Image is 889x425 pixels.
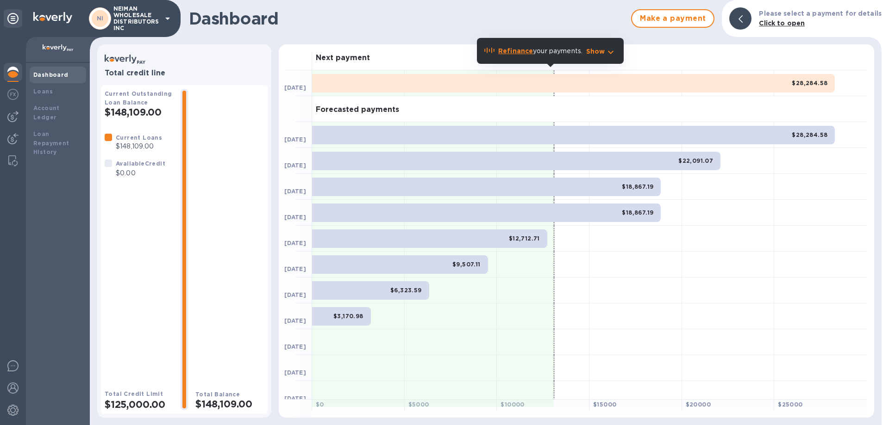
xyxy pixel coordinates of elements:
[792,80,827,86] b: $28,284.58
[509,235,540,242] b: $12,712.71
[284,240,306,246] b: [DATE]
[284,369,306,376] b: [DATE]
[33,71,69,78] b: Dashboard
[195,398,264,410] h2: $148,109.00
[116,160,165,167] b: Available Credit
[105,90,172,106] b: Current Outstanding Loan Balance
[586,47,616,56] button: Show
[686,401,711,408] b: $ 20000
[284,136,306,143] b: [DATE]
[593,401,616,408] b: $ 15000
[105,106,173,118] h2: $148,109.00
[33,105,60,121] b: Account Ledger
[113,6,160,31] p: NEIMAN WHOLESALE DISTRIBUTORS INC
[678,157,713,164] b: $22,091.07
[333,313,363,320] b: $3,170.98
[631,9,714,28] button: Make a payment
[33,88,53,95] b: Loans
[284,291,306,298] b: [DATE]
[97,15,104,22] b: NI
[284,84,306,91] b: [DATE]
[452,261,481,268] b: $9,507.11
[284,214,306,221] b: [DATE]
[284,395,306,402] b: [DATE]
[116,134,162,141] b: Current Loans
[189,9,626,28] h1: Dashboard
[195,391,240,398] b: Total Balance
[33,12,72,23] img: Logo
[316,54,370,62] h3: Next payment
[759,10,882,17] b: Please select a payment for details
[116,168,165,178] p: $0.00
[284,343,306,350] b: [DATE]
[792,131,827,138] b: $28,284.58
[7,89,19,100] img: Foreign exchange
[498,47,533,55] b: Refinance
[498,46,582,56] p: your payments.
[759,19,805,27] b: Click to open
[284,265,306,272] b: [DATE]
[316,105,399,114] h3: Forecasted payments
[639,13,706,24] span: Make a payment
[586,47,605,56] p: Show
[622,183,653,190] b: $18,867.19
[105,69,264,78] h3: Total credit line
[284,162,306,169] b: [DATE]
[4,9,22,28] div: Unpin categories
[116,142,162,151] p: $148,109.00
[284,317,306,324] b: [DATE]
[105,390,163,397] b: Total Credit Limit
[622,209,653,216] b: $18,867.19
[390,287,422,294] b: $6,323.59
[105,399,173,410] h2: $125,000.00
[284,188,306,195] b: [DATE]
[778,401,802,408] b: $ 25000
[33,130,69,156] b: Loan Repayment History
